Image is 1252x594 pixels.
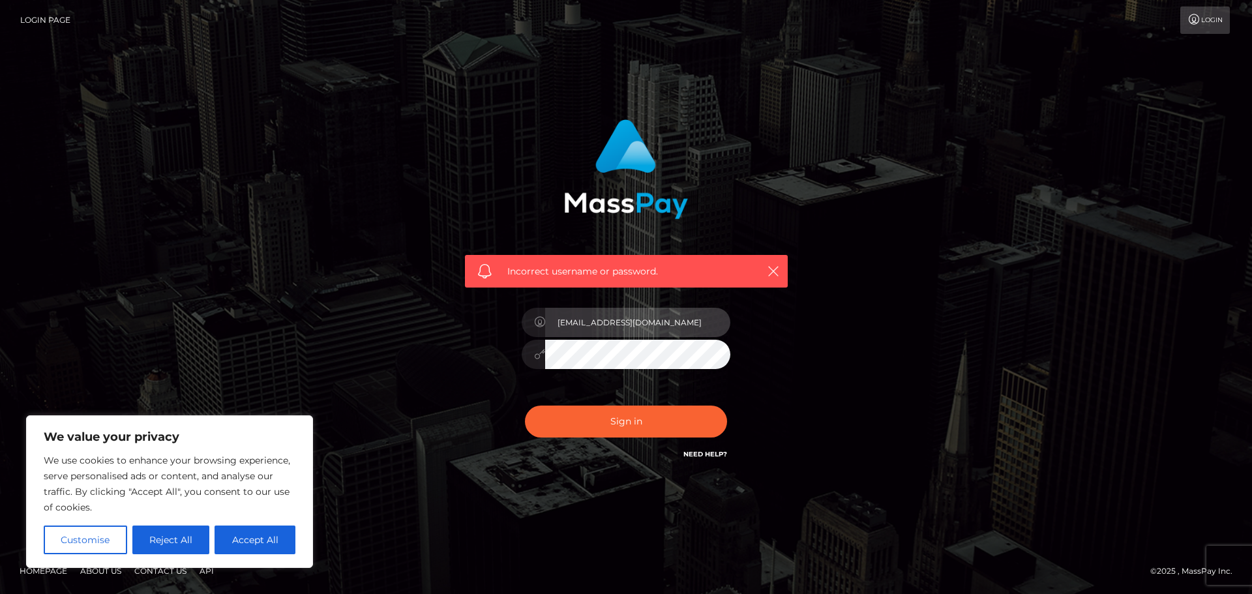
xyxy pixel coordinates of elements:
[44,453,295,515] p: We use cookies to enhance your browsing experience, serve personalised ads or content, and analys...
[194,561,219,581] a: API
[14,561,72,581] a: Homepage
[545,308,730,337] input: Username...
[75,561,127,581] a: About Us
[215,526,295,554] button: Accept All
[44,526,127,554] button: Customise
[1150,564,1242,578] div: © 2025 , MassPay Inc.
[525,406,727,438] button: Sign in
[1180,7,1230,34] a: Login
[20,7,70,34] a: Login Page
[44,429,295,445] p: We value your privacy
[129,561,192,581] a: Contact Us
[26,415,313,568] div: We value your privacy
[132,526,210,554] button: Reject All
[683,450,727,458] a: Need Help?
[564,119,688,219] img: MassPay Login
[507,265,745,278] span: Incorrect username or password.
